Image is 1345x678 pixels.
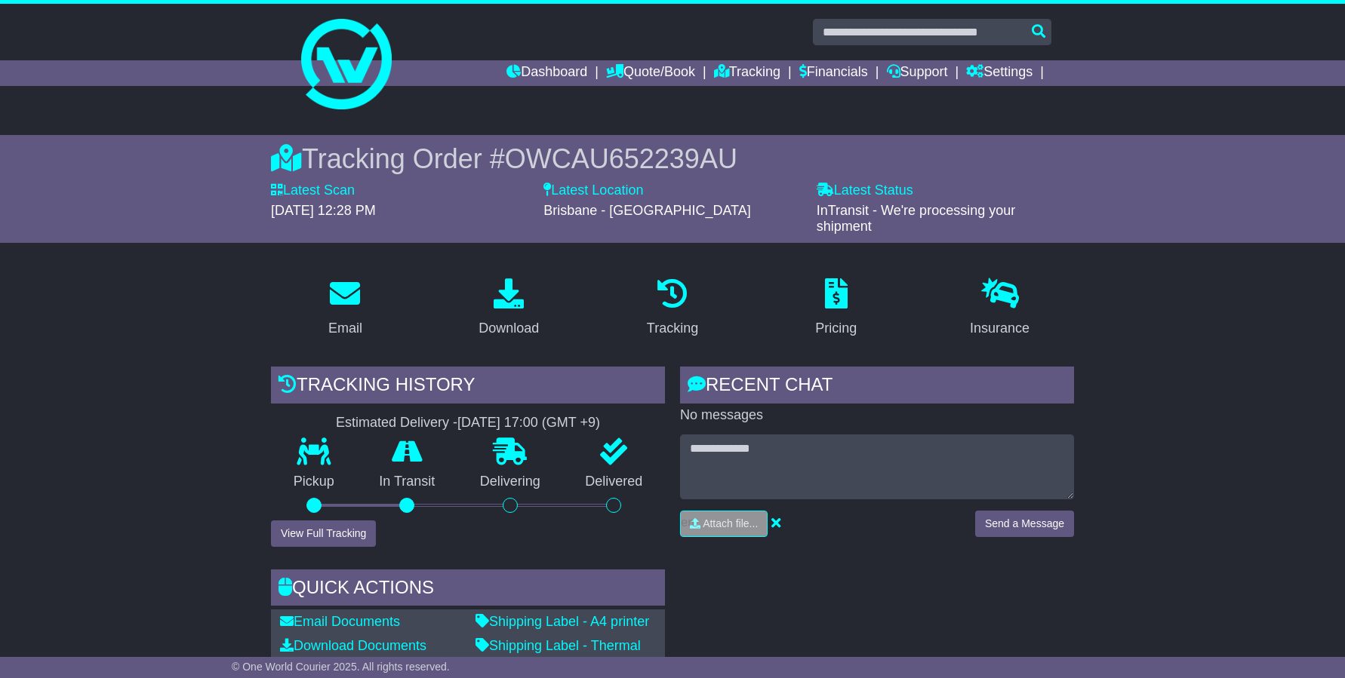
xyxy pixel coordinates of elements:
[271,367,665,407] div: Tracking history
[271,203,376,218] span: [DATE] 12:28 PM
[647,318,698,339] div: Tracking
[970,318,1030,339] div: Insurance
[280,638,426,653] a: Download Documents
[271,520,376,547] button: View Full Tracking
[960,273,1039,344] a: Insurance
[476,638,641,670] a: Shipping Label - Thermal printer
[357,474,458,490] p: In Transit
[457,474,563,490] p: Delivering
[328,318,362,339] div: Email
[817,183,913,199] label: Latest Status
[606,60,695,86] a: Quote/Book
[506,60,587,86] a: Dashboard
[479,318,539,339] div: Download
[714,60,780,86] a: Tracking
[543,183,643,199] label: Latest Location
[975,511,1074,537] button: Send a Message
[966,60,1033,86] a: Settings
[271,474,357,490] p: Pickup
[280,614,400,629] a: Email Documents
[232,661,450,673] span: © One World Courier 2025. All rights reserved.
[319,273,372,344] a: Email
[815,318,857,339] div: Pricing
[469,273,549,344] a: Download
[271,183,355,199] label: Latest Scan
[457,415,600,431] div: [DATE] 17:00 (GMT +9)
[271,569,665,610] div: Quick Actions
[476,614,649,629] a: Shipping Label - A4 printer
[563,474,666,490] p: Delivered
[637,273,708,344] a: Tracking
[680,407,1074,424] p: No messages
[271,143,1074,175] div: Tracking Order #
[680,367,1074,407] div: RECENT CHAT
[505,143,737,174] span: OWCAU652239AU
[887,60,948,86] a: Support
[799,60,868,86] a: Financials
[271,415,665,431] div: Estimated Delivery -
[543,203,750,218] span: Brisbane - [GEOGRAPHIC_DATA]
[805,273,866,344] a: Pricing
[817,203,1016,235] span: InTransit - We're processing your shipment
